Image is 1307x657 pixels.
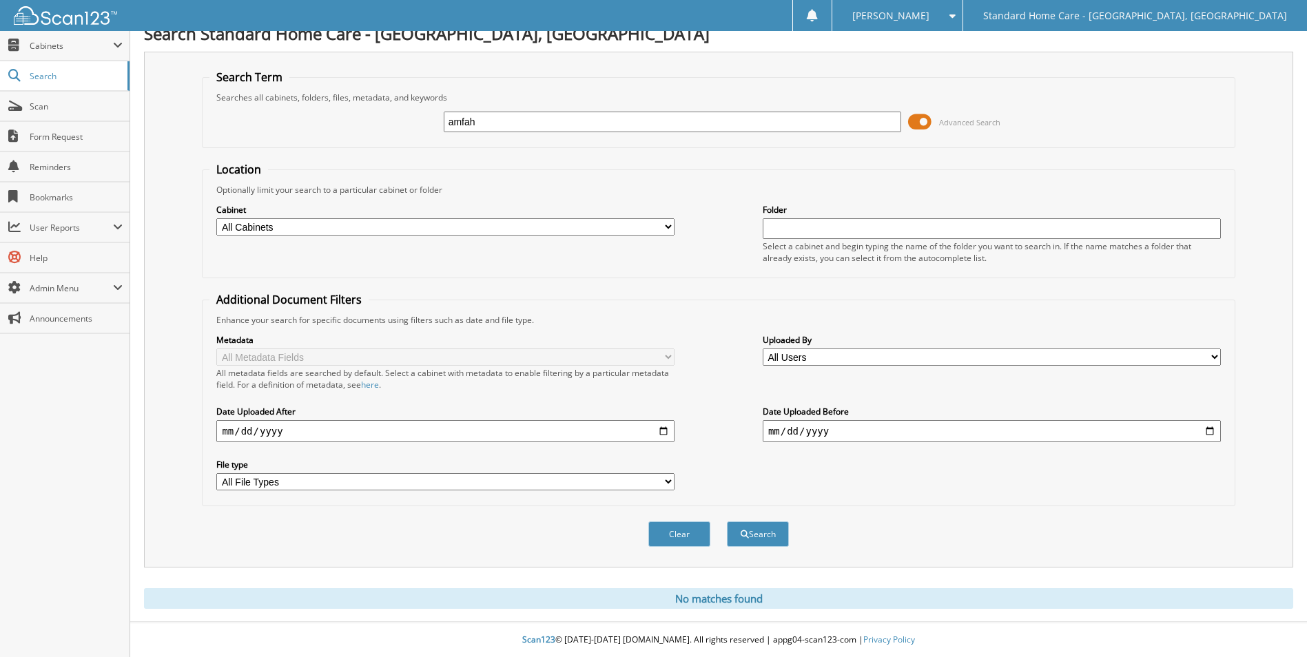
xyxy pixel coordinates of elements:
a: Privacy Policy [863,634,915,645]
span: Advanced Search [939,117,1000,127]
iframe: Chat Widget [1238,591,1307,657]
span: Bookmarks [30,191,123,203]
legend: Additional Document Filters [209,292,369,307]
span: Admin Menu [30,282,113,294]
span: Help [30,252,123,264]
span: [PERSON_NAME] [852,12,929,20]
span: Reminders [30,161,123,173]
div: © [DATE]-[DATE] [DOMAIN_NAME]. All rights reserved | appg04-scan123-com | [130,623,1307,657]
div: Searches all cabinets, folders, files, metadata, and keywords [209,92,1227,103]
label: Date Uploaded After [216,406,675,417]
div: Optionally limit your search to a particular cabinet or folder [209,184,1227,196]
label: Cabinet [216,204,675,216]
div: Select a cabinet and begin typing the name of the folder you want to search in. If the name match... [763,240,1221,264]
label: File type [216,459,675,470]
span: Scan [30,101,123,112]
span: Scan123 [522,634,555,645]
span: Announcements [30,313,123,324]
legend: Search Term [209,70,289,85]
div: All metadata fields are searched by default. Select a cabinet with metadata to enable filtering b... [216,367,675,390]
button: Search [727,521,789,547]
span: Search [30,70,121,82]
img: scan123-logo-white.svg [14,6,117,25]
input: end [763,420,1221,442]
div: No matches found [144,588,1293,609]
label: Folder [763,204,1221,216]
button: Clear [648,521,710,547]
input: start [216,420,675,442]
legend: Location [209,162,268,177]
h1: Search Standard Home Care - [GEOGRAPHIC_DATA], [GEOGRAPHIC_DATA] [144,22,1293,45]
label: Date Uploaded Before [763,406,1221,417]
label: Uploaded By [763,334,1221,346]
span: Cabinets [30,40,113,52]
span: Form Request [30,131,123,143]
a: here [361,379,379,390]
div: Enhance your search for specific documents using filters such as date and file type. [209,314,1227,326]
span: User Reports [30,222,113,233]
span: Standard Home Care - [GEOGRAPHIC_DATA], [GEOGRAPHIC_DATA] [983,12,1287,20]
label: Metadata [216,334,675,346]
